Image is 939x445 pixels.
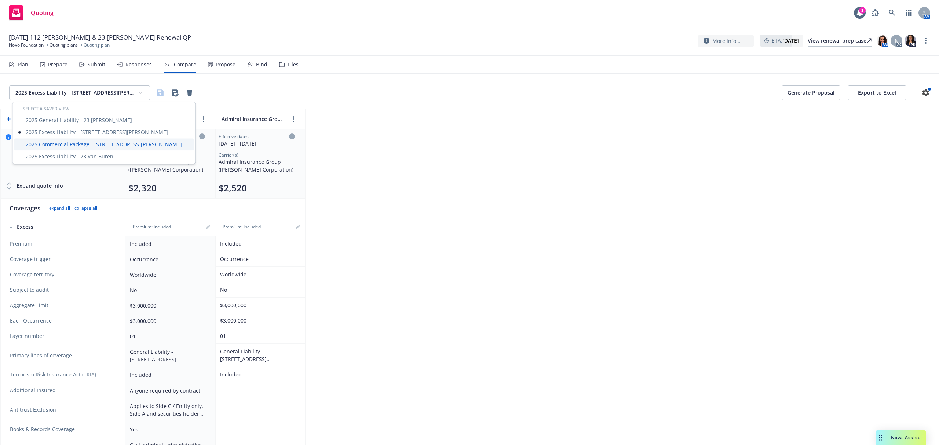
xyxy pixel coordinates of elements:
div: View renewal prep case [808,35,872,46]
div: 2025 Excess Liability - 23 Van Buren [14,150,194,162]
div: 2025 Excess Liability - [STREET_ADDRESS][PERSON_NAME] [14,126,194,138]
div: 2025 Commercial Package - [STREET_ADDRESS][PERSON_NAME] [14,138,194,150]
div: 2025 General Liability - 23 [PERSON_NAME] [14,114,194,126]
div: Select a saved view [14,103,194,114]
